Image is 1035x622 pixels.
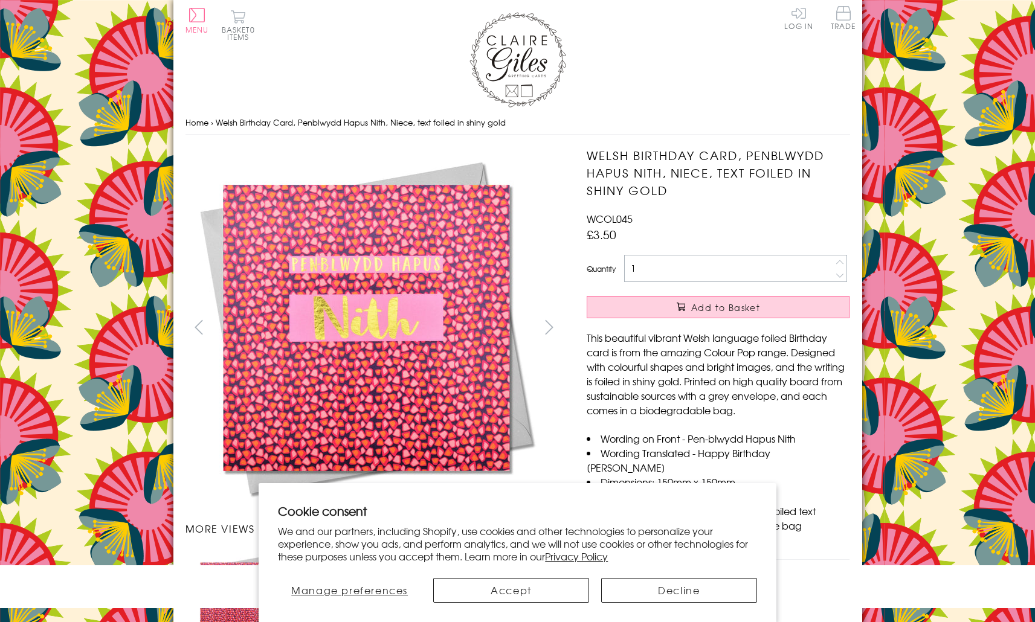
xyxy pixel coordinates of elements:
span: › [211,117,213,128]
button: prev [185,313,213,341]
button: Basket0 items [222,10,255,40]
li: Wording Translated - Happy Birthday [PERSON_NAME] [587,446,850,475]
span: Add to Basket [691,301,760,313]
img: Welsh Birthday Card, Penblwydd Hapus Nith, Niece, text foiled in shiny gold [185,147,547,509]
p: This beautiful vibrant Welsh language foiled Birthday card is from the amazing Colour Pop range. ... [587,330,850,417]
label: Quantity [587,263,616,274]
span: Menu [185,24,209,35]
button: Decline [601,578,757,603]
button: Accept [433,578,589,603]
h1: Welsh Birthday Card, Penblwydd Hapus Nith, Niece, text foiled in shiny gold [587,147,850,199]
span: Trade [831,6,856,30]
a: Trade [831,6,856,32]
h3: More views [185,521,563,536]
span: Manage preferences [291,583,408,597]
span: £3.50 [587,226,616,243]
nav: breadcrumbs [185,111,850,135]
p: We and our partners, including Shopify, use cookies and other technologies to personalize your ex... [278,525,757,562]
button: Menu [185,8,209,33]
a: Privacy Policy [545,549,608,563]
li: Wording on Front - Pen-blwydd Hapus Nith [587,431,850,446]
img: Welsh Birthday Card, Penblwydd Hapus Nith, Niece, text foiled in shiny gold [563,147,925,509]
button: Manage preferences [278,578,421,603]
span: Welsh Birthday Card, Penblwydd Hapus Nith, Niece, text foiled in shiny gold [216,117,506,128]
h2: Cookie consent [278,502,757,519]
button: next [535,313,563,341]
a: Log In [784,6,813,30]
span: WCOL045 [587,211,633,226]
img: Claire Giles Greetings Cards [469,12,566,107]
span: 0 items [227,24,255,42]
li: Dimensions: 150mm x 150mm [587,475,850,489]
button: Add to Basket [587,296,850,318]
a: Home [185,117,208,128]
